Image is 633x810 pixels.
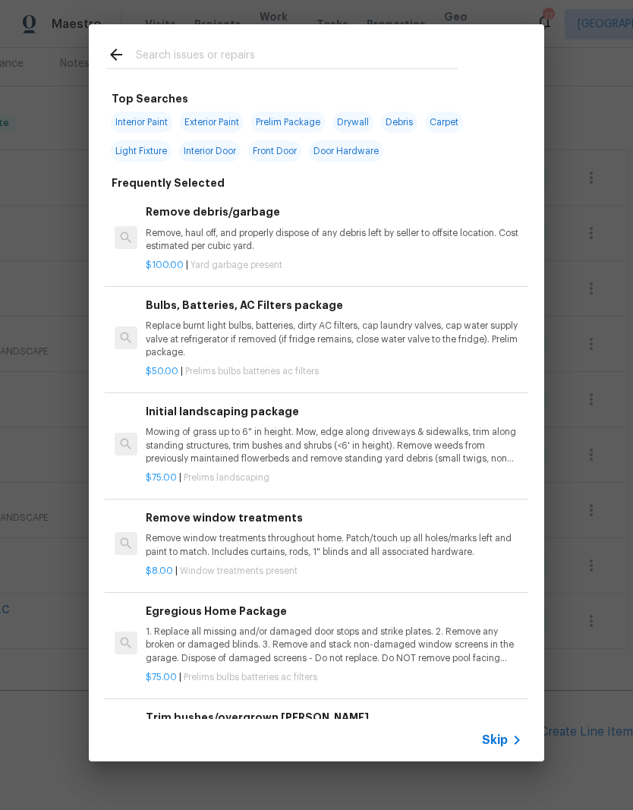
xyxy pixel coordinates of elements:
[251,112,325,133] span: Prelim Package
[185,367,319,376] span: Prelims bulbs batteries ac filters
[180,112,244,133] span: Exterior Paint
[146,566,173,575] span: $8.00
[146,603,522,619] h6: Egregious Home Package
[146,367,178,376] span: $50.00
[146,259,522,272] p: |
[146,227,522,253] p: Remove, haul off, and properly dispose of any debris left by seller to offsite location. Cost est...
[146,565,522,578] p: |
[146,626,522,664] p: 1. Replace all missing and/or damaged door stops and strike plates. 2. Remove any broken or damag...
[146,532,522,558] p: Remove window treatments throughout home. Patch/touch up all holes/marks left and paint to match....
[180,566,298,575] span: Window treatments present
[179,140,241,162] span: Interior Door
[332,112,373,133] span: Drywall
[146,509,522,526] h6: Remove window treatments
[111,140,172,162] span: Light Fixture
[248,140,301,162] span: Front Door
[146,471,522,484] p: |
[184,673,317,682] span: Prelims bulbs batteries ac filters
[146,320,522,358] p: Replace burnt light bulbs, batteries, dirty AC filters, cap laundry valves, cap water supply valv...
[146,673,177,682] span: $75.00
[146,203,522,220] h6: Remove debris/garbage
[146,671,522,684] p: |
[146,709,522,726] h6: Trim bushes/overgrown [PERSON_NAME]
[191,260,282,269] span: Yard garbage present
[112,90,188,107] h6: Top Searches
[111,112,172,133] span: Interior Paint
[146,473,177,482] span: $75.00
[146,297,522,314] h6: Bulbs, Batteries, AC Filters package
[425,112,463,133] span: Carpet
[112,175,225,191] h6: Frequently Selected
[146,260,184,269] span: $100.00
[146,365,522,378] p: |
[309,140,383,162] span: Door Hardware
[146,426,522,465] p: Mowing of grass up to 6" in height. Mow, edge along driveways & sidewalks, trim along standing st...
[136,46,458,68] input: Search issues or repairs
[381,112,417,133] span: Debris
[482,733,508,748] span: Skip
[146,403,522,420] h6: Initial landscaping package
[184,473,269,482] span: Prelims landscaping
